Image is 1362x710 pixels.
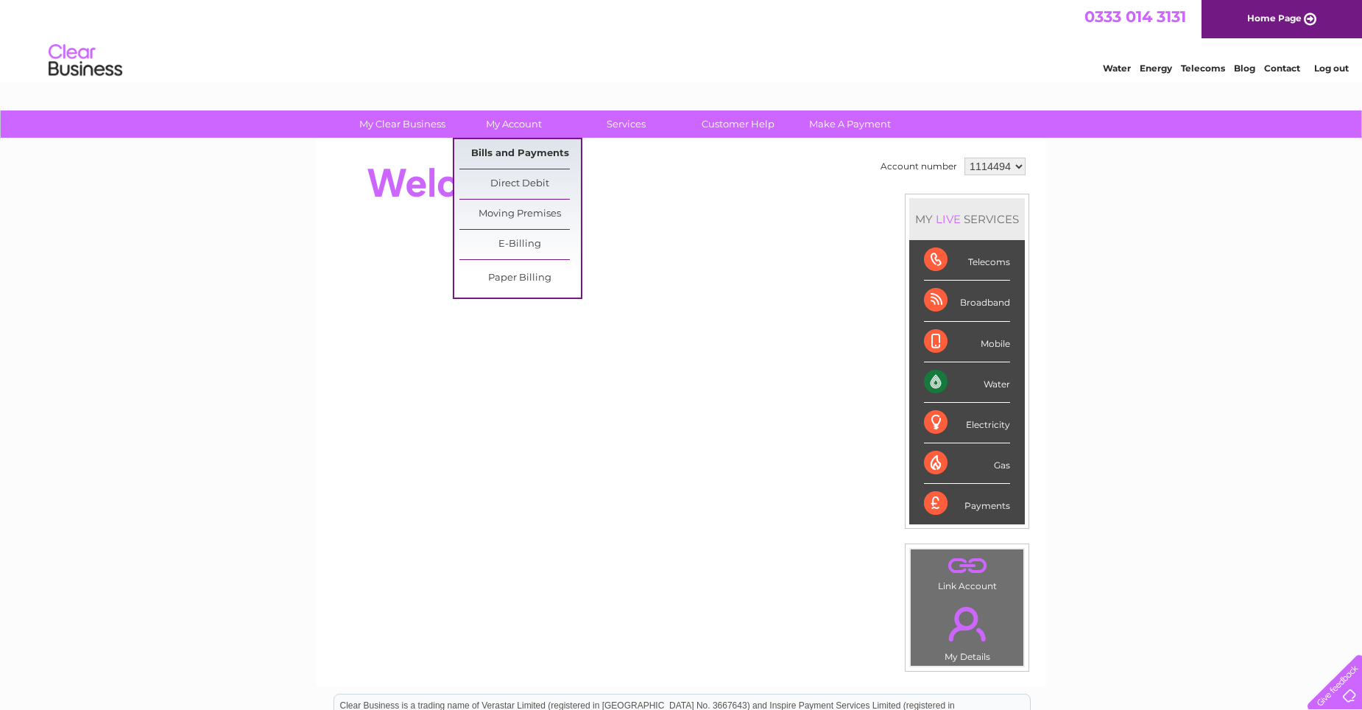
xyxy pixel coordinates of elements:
[454,110,575,138] a: My Account
[459,264,581,293] a: Paper Billing
[924,484,1010,524] div: Payments
[924,403,1010,443] div: Electricity
[1234,63,1255,74] a: Blog
[48,38,123,83] img: logo.png
[1140,63,1172,74] a: Energy
[459,200,581,229] a: Moving Premises
[565,110,687,138] a: Services
[1181,63,1225,74] a: Telecoms
[342,110,463,138] a: My Clear Business
[909,198,1025,240] div: MY SERVICES
[677,110,799,138] a: Customer Help
[924,443,1010,484] div: Gas
[924,240,1010,281] div: Telecoms
[334,8,1030,71] div: Clear Business is a trading name of Verastar Limited (registered in [GEOGRAPHIC_DATA] No. 3667643...
[459,139,581,169] a: Bills and Payments
[924,362,1010,403] div: Water
[924,281,1010,321] div: Broadband
[914,598,1020,650] a: .
[459,169,581,199] a: Direct Debit
[877,154,961,179] td: Account number
[910,594,1024,667] td: My Details
[789,110,911,138] a: Make A Payment
[914,553,1020,579] a: .
[1264,63,1300,74] a: Contact
[924,322,1010,362] div: Mobile
[1314,63,1349,74] a: Log out
[1103,63,1131,74] a: Water
[1084,7,1186,26] a: 0333 014 3131
[459,230,581,259] a: E-Billing
[933,212,964,226] div: LIVE
[910,549,1024,595] td: Link Account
